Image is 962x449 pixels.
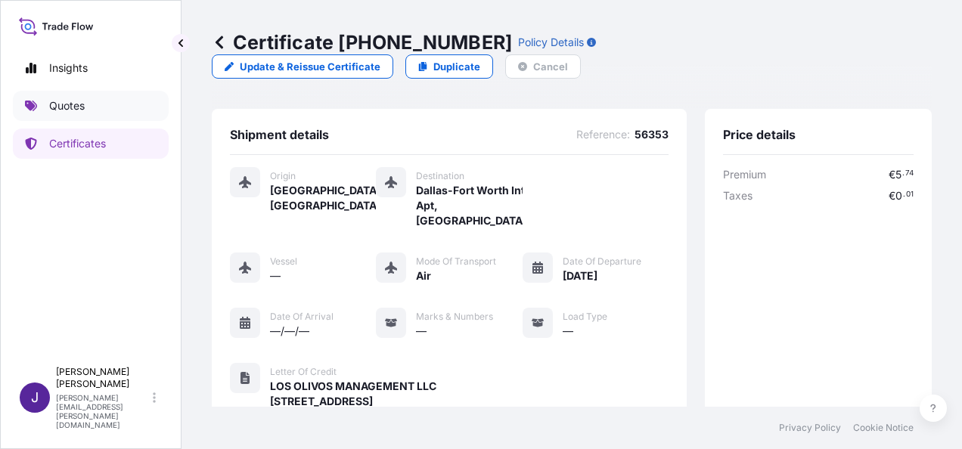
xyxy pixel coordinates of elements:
[416,255,496,268] span: Mode of Transport
[49,98,85,113] p: Quotes
[270,255,297,268] span: Vessel
[405,54,493,79] a: Duplicate
[416,268,431,283] span: Air
[416,170,464,182] span: Destination
[635,127,669,142] span: 56353
[416,183,522,228] span: Dallas-Fort Worth Int Apt, [GEOGRAPHIC_DATA]
[56,393,150,429] p: [PERSON_NAME][EMAIL_ADDRESS][PERSON_NAME][DOMAIN_NAME]
[416,324,427,339] span: —
[270,379,436,409] span: LOS OLIVOS MANAGEMENT LLC [STREET_ADDRESS]
[49,136,106,151] p: Certificates
[270,311,334,323] span: Date of Arrival
[56,366,150,390] p: [PERSON_NAME] [PERSON_NAME]
[270,170,296,182] span: Origin
[779,422,841,434] a: Privacy Policy
[49,60,88,76] p: Insights
[240,59,380,74] p: Update & Reissue Certificate
[723,127,796,142] span: Price details
[563,324,573,339] span: —
[505,54,581,79] button: Cancel
[723,188,753,203] span: Taxes
[270,324,309,339] span: —/—/—
[13,129,169,159] a: Certificates
[518,35,584,50] p: Policy Details
[270,366,337,378] span: Letter of Credit
[853,422,914,434] a: Cookie Notice
[212,30,512,54] p: Certificate [PHONE_NUMBER]
[230,127,329,142] span: Shipment details
[723,167,766,182] span: Premium
[563,311,607,323] span: Load Type
[889,190,895,201] span: €
[889,169,895,180] span: €
[270,183,376,213] span: [GEOGRAPHIC_DATA], [GEOGRAPHIC_DATA]
[433,59,480,74] p: Duplicate
[905,171,914,176] span: 74
[416,311,493,323] span: Marks & Numbers
[563,268,597,283] span: [DATE]
[533,59,568,74] p: Cancel
[895,190,902,201] span: 0
[212,54,393,79] a: Update & Reissue Certificate
[903,192,905,197] span: .
[270,268,281,283] span: —
[13,91,169,121] a: Quotes
[31,390,39,405] span: J
[576,127,630,142] span: Reference :
[906,192,914,197] span: 01
[902,171,905,176] span: .
[13,53,169,83] a: Insights
[563,255,641,268] span: Date of Departure
[895,169,901,180] span: 5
